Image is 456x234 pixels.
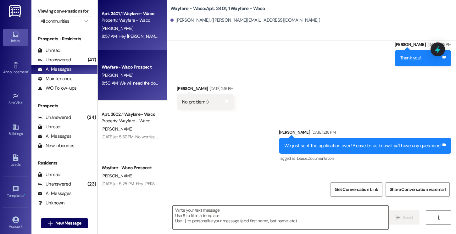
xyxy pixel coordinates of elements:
[38,171,60,178] div: Unread
[3,184,28,201] a: Templates •
[102,72,133,78] span: [PERSON_NAME]
[24,192,25,197] span: •
[436,215,441,220] i: 
[403,214,413,221] span: Send
[38,124,60,130] div: Unread
[102,118,160,124] div: Property: Wayfare - Waco
[102,25,133,31] span: [PERSON_NAME]
[3,122,28,139] a: Buildings
[102,10,160,17] div: Apt. 3401, 1 Wayfare - Waco
[426,41,451,48] div: [DATE] 2:15 PM
[389,210,420,225] button: Send
[23,100,24,104] span: •
[38,57,71,63] div: Unanswered
[386,182,450,197] button: Share Conversation via email
[38,75,72,82] div: Maintenance
[86,179,97,189] div: (23)
[28,69,29,73] span: •
[41,218,88,228] button: New Message
[177,85,233,94] div: [PERSON_NAME]
[38,133,71,140] div: All Messages
[279,154,452,163] div: Tagged as:
[390,186,446,193] span: Share Conversation via email
[41,16,81,26] input: All communities
[335,186,378,193] span: Get Conversation Link
[84,19,88,24] i: 
[38,85,76,92] div: WO Follow-ups
[284,142,442,149] div: We just sent the application over! Please let us know if ya'll have any questions!
[38,6,91,16] label: Viewing conversations for
[38,142,74,149] div: New Inbounds
[279,129,452,138] div: [PERSON_NAME]
[102,111,160,118] div: Apt. 3602, 1 Wayfare - Waco
[102,80,286,86] div: 8:50 AM: We will need the document emailed over to us as well as processed through pet screening.
[38,114,71,121] div: Unanswered
[102,173,133,179] span: [PERSON_NAME]
[38,200,64,206] div: Unknown
[102,17,160,24] div: Property: Wayfare - Waco
[55,220,81,226] span: New Message
[86,55,97,65] div: (47)
[38,47,60,54] div: Unread
[31,160,97,166] div: Residents
[102,134,428,140] div: [DATE] at 5:37 PM: No worries, thank you for messaging me back. I apologize about that, i will re...
[86,113,97,122] div: (24)
[38,181,71,187] div: Unanswered
[102,126,133,132] span: [PERSON_NAME]
[170,17,320,24] div: [PERSON_NAME]. ([PERSON_NAME][EMAIL_ADDRESS][DOMAIN_NAME])
[396,215,400,220] i: 
[31,36,97,42] div: Prospects + Residents
[331,182,382,197] button: Get Conversation Link
[308,156,334,161] span: Documentation
[3,91,28,108] a: Site Visit •
[31,103,97,109] div: Prospects
[9,5,22,17] img: ResiDesk Logo
[3,153,28,170] a: Leads
[208,85,234,92] div: [DATE] 2:16 PM
[102,164,160,171] div: Wayfare - Waco Prospect
[3,29,28,46] a: Inbox
[395,41,451,50] div: [PERSON_NAME]
[48,221,53,226] i: 
[310,129,336,136] div: [DATE] 2:18 PM
[102,64,160,70] div: Wayfare - Waco Prospect
[400,55,421,61] div: Thank you!
[38,66,71,73] div: All Messages
[102,33,324,39] div: 8:57 AM: Hey [PERSON_NAME], the emergency release might still be pulled. [PERSON_NAME] will be by...
[297,156,307,161] span: Lease ,
[38,190,71,197] div: All Messages
[182,99,209,105] div: No problem :)
[170,5,265,12] b: Wayfare - Waco: Apt. 3401, 1 Wayfare - Waco
[3,214,28,231] a: Account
